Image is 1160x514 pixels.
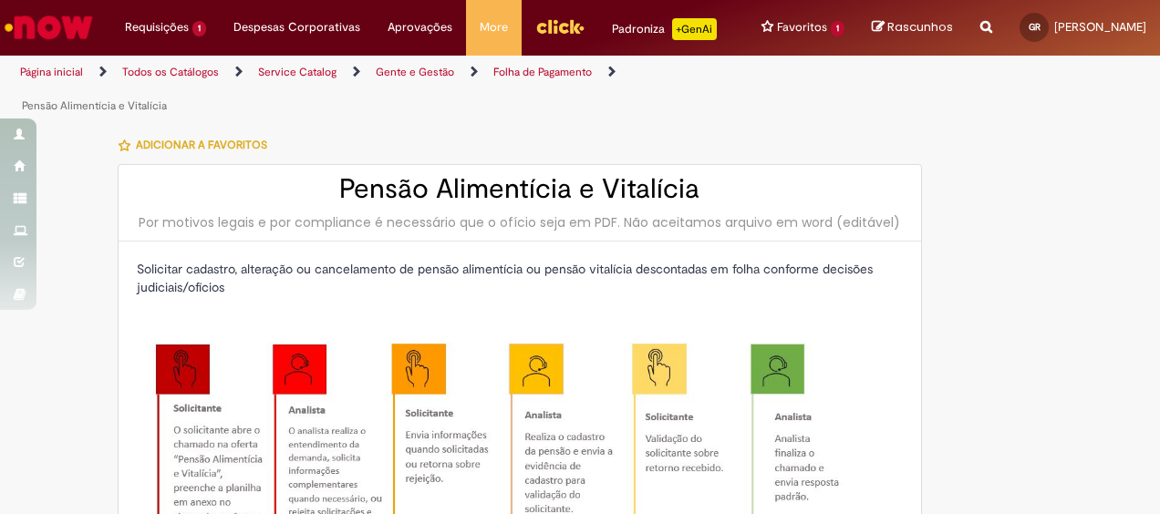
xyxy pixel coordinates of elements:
[118,126,277,164] button: Adicionar a Favoritos
[388,18,452,36] span: Aprovações
[672,18,717,40] p: +GenAi
[887,18,953,36] span: Rascunhos
[14,56,760,123] ul: Trilhas de página
[872,19,953,36] a: Rascunhos
[137,260,903,296] p: Solicitar cadastro, alteração ou cancelamento de pensão alimentícia ou pensão vitalícia descontad...
[125,18,189,36] span: Requisições
[831,21,844,36] span: 1
[535,13,585,40] img: click_logo_yellow_360x200.png
[192,21,206,36] span: 1
[137,213,903,231] div: Por motivos legais e por compliance é necessário que o ofício seja em PDF. Não aceitamos arquivo ...
[22,98,167,113] a: Pensão Alimentícia e Vitalícia
[258,65,337,79] a: Service Catalog
[2,9,96,46] img: ServiceNow
[122,65,219,79] a: Todos os Catálogos
[1029,21,1041,33] span: GR
[233,18,360,36] span: Despesas Corporativas
[376,65,454,79] a: Gente e Gestão
[137,174,903,204] h2: Pensão Alimentícia e Vitalícia
[1054,19,1146,35] span: [PERSON_NAME]
[480,18,508,36] span: More
[612,18,717,40] div: Padroniza
[20,65,83,79] a: Página inicial
[493,65,592,79] a: Folha de Pagamento
[136,138,267,152] span: Adicionar a Favoritos
[777,18,827,36] span: Favoritos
